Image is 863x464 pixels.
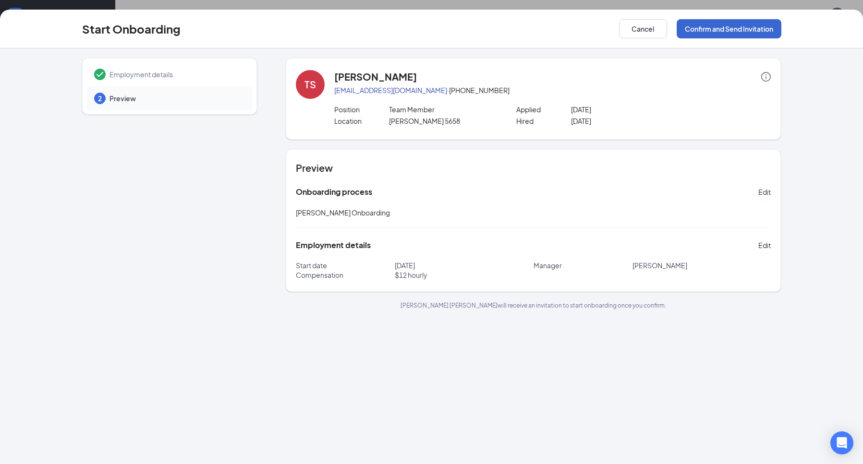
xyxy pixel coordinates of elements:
[334,105,389,114] p: Position
[571,105,680,114] p: [DATE]
[296,240,371,250] h5: Employment details
[758,184,771,200] button: Edit
[516,105,571,114] p: Applied
[334,85,771,95] p: · [PHONE_NUMBER]
[758,238,771,253] button: Edit
[296,187,372,197] h5: Onboarding process
[109,70,243,79] span: Employment details
[94,69,106,80] svg: Checkmark
[389,116,498,126] p: [PERSON_NAME] 5658
[758,240,771,250] span: Edit
[571,116,680,126] p: [DATE]
[619,19,667,38] button: Cancel
[395,270,534,280] p: $ 12 hourly
[334,116,389,126] p: Location
[109,94,243,103] span: Preview
[82,21,181,37] h3: Start Onboarding
[296,261,395,270] p: Start date
[296,270,395,280] p: Compensation
[334,70,417,83] h4: [PERSON_NAME]
[334,86,447,95] a: [EMAIL_ADDRESS][DOMAIN_NAME]
[98,94,102,103] span: 2
[830,431,853,454] div: Open Intercom Messenger
[761,72,771,82] span: info-circle
[516,116,571,126] p: Hired
[296,208,390,217] span: [PERSON_NAME] Onboarding
[286,301,781,309] p: [PERSON_NAME] [PERSON_NAME] will receive an invitation to start onboarding once you confirm.
[632,261,771,270] p: [PERSON_NAME]
[389,105,498,114] p: Team Member
[304,78,316,91] div: TS
[758,187,771,197] span: Edit
[395,261,534,270] p: [DATE]
[296,161,771,175] h4: Preview
[677,19,781,38] button: Confirm and Send Invitation
[534,261,632,270] p: Manager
